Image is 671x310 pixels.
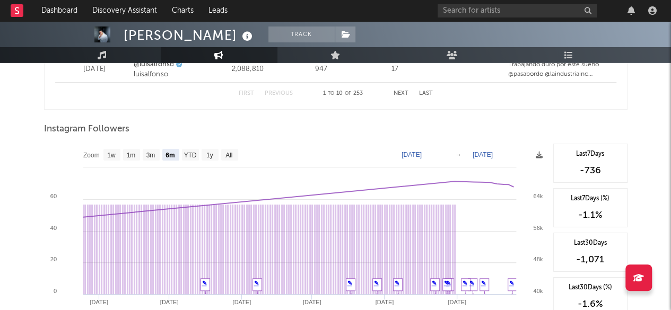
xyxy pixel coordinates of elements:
div: 17 [361,64,429,75]
div: luisalfonso [134,69,208,80]
div: -1,071 [559,253,622,266]
span: to [328,91,334,96]
text: → [455,151,461,158]
div: [DATE] [60,64,129,75]
button: Last [419,91,433,96]
a: ✎ [509,280,514,286]
a: ✎ [395,280,399,286]
text: Zoom [83,152,100,159]
a: ✎ [463,280,467,286]
div: [PERSON_NAME] [124,26,255,44]
a: ✎ [202,280,207,286]
text: [DATE] [232,299,251,305]
div: -736 [559,164,622,177]
text: 60 [50,193,56,199]
text: [DATE] [402,151,422,158]
div: 2,088,810 [213,64,282,75]
a: @luisalfonso [134,59,173,70]
text: 40k [533,288,543,294]
text: [DATE] [473,151,493,158]
a: ✎ [347,280,352,286]
a: ✎ [444,280,449,286]
a: ✎ [469,280,474,286]
div: Last 30 Days [559,238,622,248]
a: ✎ [374,280,379,286]
a: ✎ [432,280,437,286]
text: [DATE] [375,299,394,305]
div: 947 [287,64,355,75]
text: YTD [184,152,196,159]
text: All [225,152,232,159]
text: [DATE] [448,299,466,305]
text: 40 [50,225,56,231]
text: 0 [53,288,56,294]
text: 64k [533,193,543,199]
text: 48k [533,256,543,262]
text: 6m [165,152,175,159]
div: Last 7 Days [559,149,622,159]
button: First [239,91,254,96]
button: Next [394,91,408,96]
text: 1y [206,152,213,159]
text: 1w [107,152,116,159]
button: Previous [265,91,293,96]
text: 3m [146,152,155,159]
span: Instagram Followers [44,123,129,136]
a: ✎ [481,280,486,286]
text: 56k [533,225,543,231]
text: [DATE] [160,299,178,305]
div: 1 10 253 [314,87,372,100]
span: of [345,91,351,96]
a: ✎ [254,280,259,286]
text: [DATE] [302,299,321,305]
text: [DATE] [90,299,108,305]
div: Last 7 Days (%) [559,194,622,203]
div: Trabajando duro por este sueño @pasabordo @laindustriainc @gabopasabordo @jhonatanpsb @salvajemus... [508,60,611,79]
text: 20 [50,256,56,262]
input: Search for artists [438,4,597,17]
div: -1.1 % [559,209,622,222]
button: Track [268,26,335,42]
text: 1m [126,152,135,159]
div: Last 30 Days (%) [559,283,622,293]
